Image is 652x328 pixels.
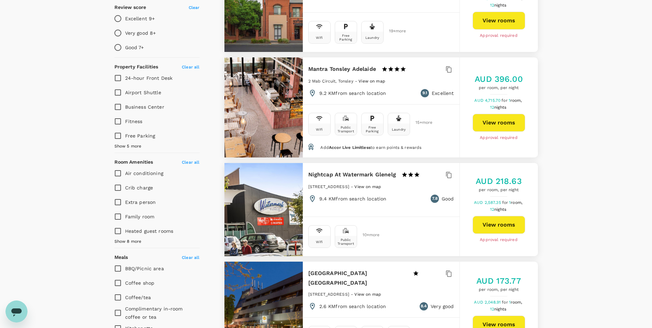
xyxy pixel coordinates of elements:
[320,145,421,150] span: Add to earn points & rewards
[432,195,438,202] span: 7.8
[114,254,128,261] h6: Meals
[476,187,522,194] span: per room, per night
[511,300,522,305] span: room,
[416,120,426,125] span: 15 + more
[392,128,406,131] div: Laundry
[509,300,523,305] span: 1
[308,269,407,288] h6: [GEOGRAPHIC_DATA] [GEOGRAPHIC_DATA]
[308,64,376,74] h6: Mantra Tonsley Adelaide
[480,134,518,141] span: Approval required
[475,85,523,91] span: per room, per night
[114,158,153,166] h6: Room Amenities
[308,79,353,84] span: 2 Mab Circuit, Tonsley
[125,199,156,205] span: Extra person
[125,44,144,51] p: Good 7+
[502,200,509,205] span: for
[354,291,381,297] a: View on map
[474,200,502,205] span: AUD 2,587.35
[125,119,143,124] span: Fitness
[494,207,506,212] span: nights
[336,34,355,41] div: Free Parking
[501,98,508,103] span: for
[354,184,381,189] a: View on map
[316,240,323,244] div: Wifi
[114,4,146,11] h6: Review score
[308,170,396,179] h6: Nightcap At Watermark Glenelg
[511,200,522,205] span: room,
[480,32,518,39] span: Approval required
[125,295,151,300] span: Coffee/tea
[490,307,507,311] span: 12
[509,98,523,103] span: 1
[316,36,323,40] div: Wifi
[125,171,163,176] span: Air conditioning
[510,98,522,103] span: room,
[432,90,454,97] p: Excellent
[336,238,355,245] div: Public Transport
[319,303,386,310] p: 2.6 KM from search location
[365,36,379,40] div: Laundry
[389,29,399,33] span: 19 + more
[442,195,454,202] p: Good
[476,176,522,187] h5: AUD 218.63
[182,255,199,260] span: Clear all
[125,185,153,190] span: Crib charge
[125,228,174,234] span: Heated guest rooms
[114,238,142,245] span: Show 8 more
[319,195,387,202] p: 9.4 KM from search location
[125,15,155,22] p: Excellent 9+
[125,90,161,95] span: Airport Shuttle
[125,30,156,36] p: Very good 8+
[494,3,506,8] span: nights
[114,143,142,150] span: Show 5 more
[363,125,382,133] div: Free Parking
[358,79,385,84] span: View on map
[473,114,525,132] button: View rooms
[502,300,509,305] span: for
[354,292,381,297] span: View on map
[476,286,521,293] span: per room, per night
[125,266,164,271] span: BBQ/Picnic area
[125,75,173,81] span: 24-hour Front Desk
[316,128,323,131] div: Wifi
[308,292,349,297] span: [STREET_ADDRESS]
[189,5,200,10] span: Clear
[473,12,525,30] button: View rooms
[182,65,199,69] span: Clear all
[431,303,454,310] p: Very good
[355,79,358,84] span: -
[490,3,507,8] span: 12
[494,105,506,110] span: nights
[421,303,427,310] span: 8.4
[358,78,385,84] a: View on map
[363,233,373,237] span: 10 + more
[351,292,354,297] span: -
[182,160,199,165] span: Clear all
[422,90,427,97] span: 9.1
[125,214,155,219] span: Family room
[308,184,349,189] span: [STREET_ADDRESS]
[351,184,354,189] span: -
[329,145,371,150] span: Accor Live Limitless
[473,216,525,234] button: View rooms
[125,104,164,110] span: Business Center
[490,207,507,212] span: 12
[114,63,158,71] h6: Property Facilities
[125,306,183,320] span: Complimentary in-room coffee or tea
[490,105,507,110] span: 12
[509,200,523,205] span: 1
[125,280,155,286] span: Coffee shop
[336,125,355,133] div: Public Transport
[494,307,506,311] span: nights
[475,74,523,85] h5: AUD 396.00
[5,300,27,322] iframe: Button to launch messaging window
[474,98,501,103] span: AUD 4,715.70
[474,300,502,305] span: AUD 2,048.91
[476,275,521,286] h5: AUD 173.77
[480,237,518,243] span: Approval required
[319,90,386,97] p: 9.2 KM from search location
